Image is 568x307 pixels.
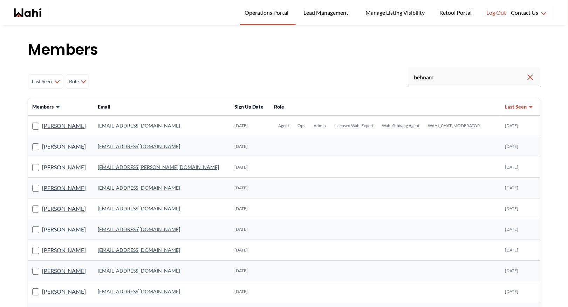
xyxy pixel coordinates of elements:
td: [DATE] [230,136,270,157]
span: Members [32,103,54,110]
a: [PERSON_NAME] [42,163,86,172]
td: [DATE] [501,281,540,302]
span: WAHI_CHAT_MODERATOR [428,123,480,129]
span: Last Seen [31,75,53,88]
a: [EMAIL_ADDRESS][DOMAIN_NAME] [98,205,180,211]
a: [EMAIL_ADDRESS][DOMAIN_NAME] [98,268,180,274]
a: [PERSON_NAME] [42,142,86,151]
span: Lead Management [303,8,351,17]
span: Agent [278,123,289,129]
a: [EMAIL_ADDRESS][DOMAIN_NAME] [98,143,180,149]
button: Last Seen [505,103,534,110]
span: Log Out [486,8,506,17]
td: [DATE] [230,261,270,281]
span: Retool Portal [439,8,474,17]
td: [DATE] [501,198,540,219]
td: [DATE] [230,178,270,198]
td: [DATE] [501,261,540,281]
td: [DATE] [501,116,540,136]
td: [DATE] [230,240,270,261]
span: Operations Portal [245,8,291,17]
td: [DATE] [501,219,540,240]
button: Clear search [526,71,534,84]
a: [PERSON_NAME] [42,246,86,255]
a: [EMAIL_ADDRESS][DOMAIN_NAME] [98,288,180,294]
td: [DATE] [501,157,540,178]
button: Members [32,103,61,110]
span: Admin [314,123,326,129]
a: [EMAIL_ADDRESS][DOMAIN_NAME] [98,123,180,129]
span: Manage Listing Visibility [363,8,427,17]
a: [PERSON_NAME] [42,266,86,275]
a: [EMAIL_ADDRESS][DOMAIN_NAME] [98,185,180,191]
td: [DATE] [230,198,270,219]
span: Sign Up Date [234,104,264,110]
td: [DATE] [230,157,270,178]
td: [DATE] [230,219,270,240]
span: Email [98,104,110,110]
h1: Members [28,39,540,60]
span: Role [274,104,284,110]
a: [EMAIL_ADDRESS][PERSON_NAME][DOMAIN_NAME] [98,164,219,170]
a: [EMAIL_ADDRESS][DOMAIN_NAME] [98,226,180,232]
td: [DATE] [230,281,270,302]
span: Wahi Showing Agent [382,123,419,129]
a: [PERSON_NAME] [42,204,86,213]
td: [DATE] [501,178,540,198]
span: Ops [297,123,305,129]
span: Last Seen [505,103,527,110]
a: [PERSON_NAME] [42,287,86,296]
td: [DATE] [501,240,540,261]
td: [DATE] [230,116,270,136]
a: [EMAIL_ADDRESS][DOMAIN_NAME] [98,247,180,253]
span: Role [69,75,79,88]
input: Search input [414,71,526,84]
td: [DATE] [501,136,540,157]
a: [PERSON_NAME] [42,183,86,192]
a: Wahi homepage [14,8,41,17]
a: [PERSON_NAME] [42,225,86,234]
a: [PERSON_NAME] [42,121,86,130]
span: Licensed Wahi Expert [334,123,374,129]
